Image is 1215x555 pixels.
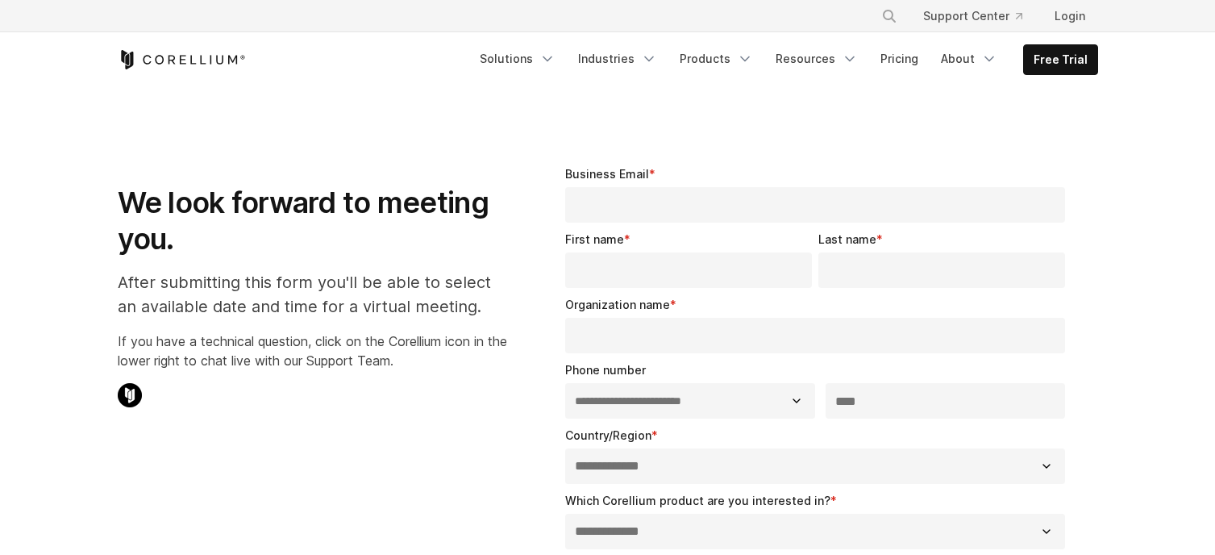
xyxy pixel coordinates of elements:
[568,44,667,73] a: Industries
[875,2,904,31] button: Search
[1024,45,1097,74] a: Free Trial
[118,332,507,370] p: If you have a technical question, click on the Corellium icon in the lower right to chat live wit...
[670,44,763,73] a: Products
[118,50,246,69] a: Corellium Home
[470,44,1098,75] div: Navigation Menu
[931,44,1007,73] a: About
[118,185,507,257] h1: We look forward to meeting you.
[871,44,928,73] a: Pricing
[565,167,649,181] span: Business Email
[565,428,651,442] span: Country/Region
[118,383,142,407] img: Corellium Chat Icon
[766,44,868,73] a: Resources
[565,298,670,311] span: Organization name
[470,44,565,73] a: Solutions
[565,494,830,507] span: Which Corellium product are you interested in?
[862,2,1098,31] div: Navigation Menu
[118,270,507,319] p: After submitting this form you'll be able to select an available date and time for a virtual meet...
[565,232,624,246] span: First name
[1042,2,1098,31] a: Login
[565,363,646,377] span: Phone number
[818,232,876,246] span: Last name
[910,2,1035,31] a: Support Center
